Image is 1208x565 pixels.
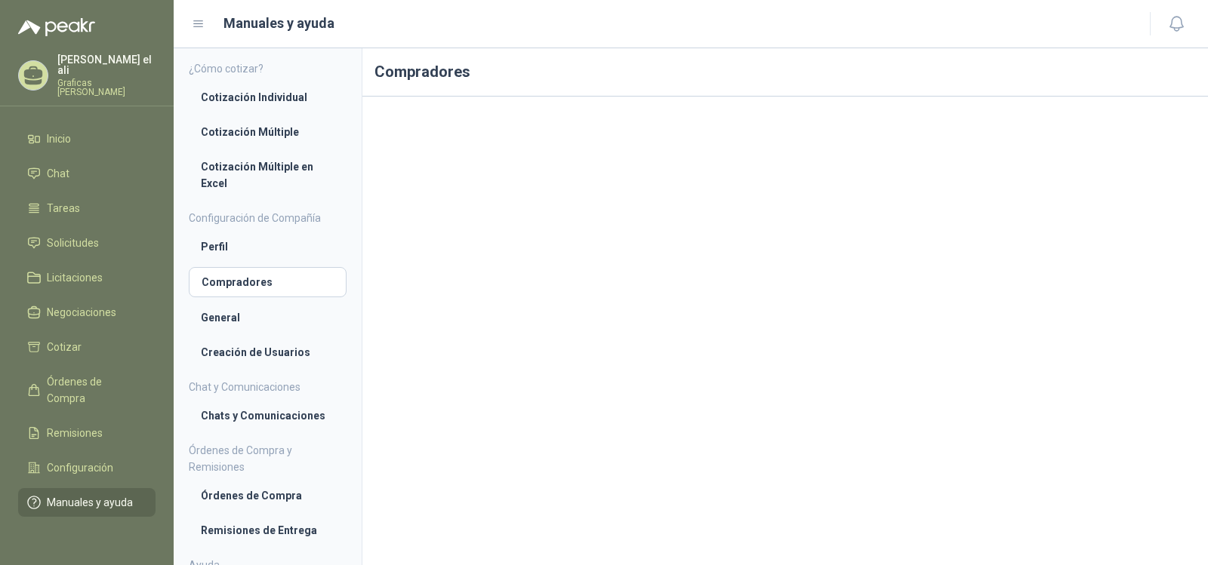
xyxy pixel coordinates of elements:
a: Creación de Usuarios [189,338,347,367]
h4: ¿Cómo cotizar? [189,60,347,77]
span: Licitaciones [47,269,103,286]
a: Compradores [189,267,347,297]
span: Solicitudes [47,235,99,251]
li: Perfil [201,238,334,255]
span: Chat [47,165,69,182]
h4: Órdenes de Compra y Remisiones [189,442,347,475]
a: General [189,303,347,332]
a: Órdenes de Compra [189,481,347,510]
li: Cotización Múltiple [201,124,334,140]
h4: Configuración de Compañía [189,210,347,226]
a: Negociaciones [18,298,156,327]
p: [PERSON_NAME] el ali [57,54,156,75]
span: Manuales y ayuda [47,494,133,511]
a: Cotización Individual [189,83,347,112]
span: Tareas [47,200,80,216]
h4: Chat y Comunicaciones [189,379,347,395]
li: Compradores [202,274,334,290]
a: Chat [18,159,156,188]
li: Chats y Comunicaciones [201,407,334,424]
a: Perfil [189,232,347,261]
li: Creación de Usuarios [201,344,334,361]
a: Chats y Comunicaciones [189,401,347,430]
span: Cotizar [47,339,82,355]
h1: Manuales y ayuda [223,13,334,34]
a: Cotización Múltiple [189,118,347,146]
li: Cotización Múltiple en Excel [201,158,334,192]
a: Configuración [18,453,156,482]
a: Órdenes de Compra [18,367,156,413]
span: Órdenes de Compra [47,373,141,407]
li: Cotización Individual [201,89,334,106]
a: Remisiones de Entrega [189,516,347,545]
a: Inicio [18,124,156,153]
li: Órdenes de Compra [201,487,334,504]
a: Solicitudes [18,229,156,257]
li: Remisiones de Entrega [201,522,334,539]
img: Logo peakr [18,18,95,36]
h1: Compradores [362,48,1208,97]
span: Inicio [47,131,71,147]
a: Manuales y ayuda [18,488,156,517]
a: Licitaciones [18,263,156,292]
span: Negociaciones [47,304,116,321]
a: Cotización Múltiple en Excel [189,152,347,198]
li: General [201,309,334,326]
a: Cotizar [18,333,156,361]
a: Tareas [18,194,156,223]
span: Remisiones [47,425,103,441]
p: Graficas [PERSON_NAME] [57,78,156,97]
a: Remisiones [18,419,156,447]
span: Configuración [47,459,113,476]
